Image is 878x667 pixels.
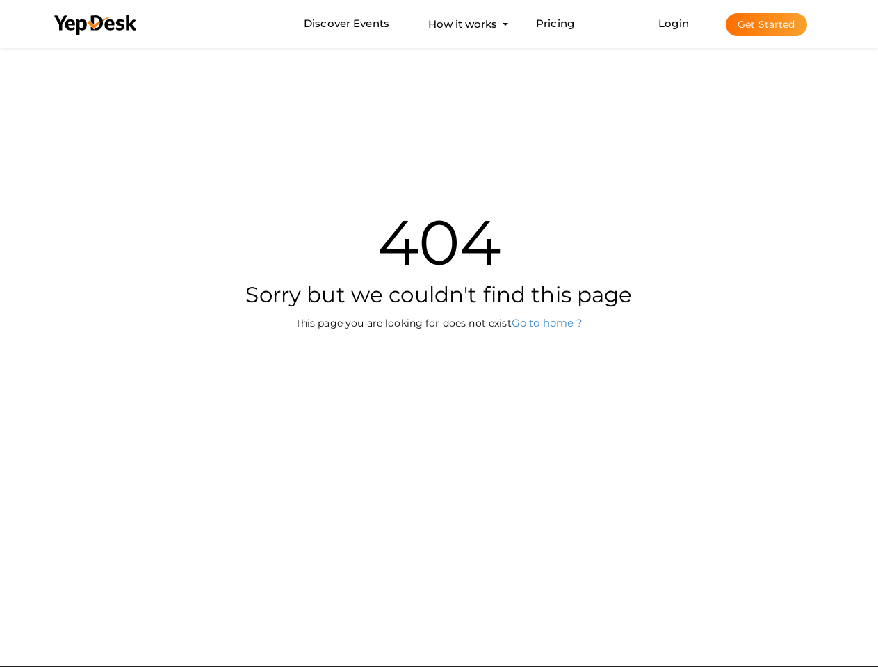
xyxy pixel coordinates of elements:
[43,281,836,308] h2: Sorry but we couldn't find this page
[424,11,501,37] button: How it works
[512,316,583,329] a: Go to home ?
[43,211,836,274] h1: 404
[726,13,807,36] button: Get Started
[304,11,389,37] a: Discover Events
[536,11,574,37] a: Pricing
[43,315,836,330] p: This page you are looking for does not exist
[658,17,689,30] a: Login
